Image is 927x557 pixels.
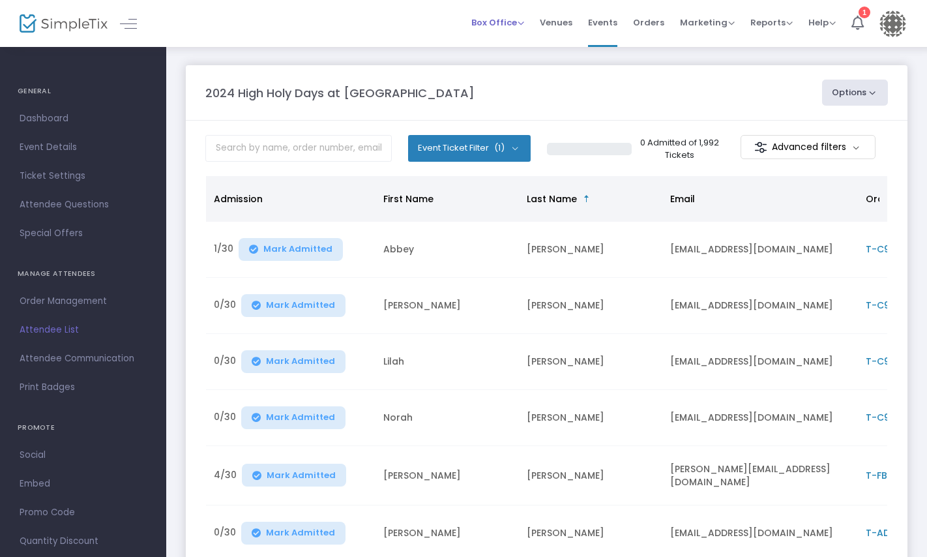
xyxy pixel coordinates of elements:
span: Venues [540,6,572,39]
span: Attendee Communication [20,350,147,367]
span: Events [588,6,617,39]
span: Admission [214,192,263,205]
span: 4/30 [214,468,237,487]
button: Mark Admitted [241,294,346,317]
span: Mark Admitted [266,528,335,538]
td: Abbey [375,222,519,278]
span: Dashboard [20,110,147,127]
td: [PERSON_NAME] [519,278,662,334]
button: Mark Admitted [241,406,346,429]
h4: GENERAL [18,78,149,104]
button: Mark Admitted [242,464,346,487]
td: [PERSON_NAME] [519,446,662,505]
span: Email [670,192,695,205]
span: Promo Code [20,504,147,521]
td: [PERSON_NAME] [375,446,519,505]
span: Order ID [866,192,905,205]
span: Event Details [20,139,147,156]
h4: PROMOTE [18,415,149,441]
span: 1/30 [214,242,233,261]
button: Mark Admitted [241,350,346,373]
span: Quantity Discount [20,533,147,550]
span: Order Management [20,293,147,310]
span: Box Office [471,16,524,29]
span: (1) [494,143,505,153]
img: filter [754,141,767,154]
td: [EMAIL_ADDRESS][DOMAIN_NAME] [662,278,858,334]
span: Sortable [581,194,592,204]
span: Mark Admitted [263,244,332,254]
span: Mark Admitted [266,356,335,367]
span: Mark Admitted [266,412,335,423]
span: First Name [383,192,434,205]
span: Orders [633,6,664,39]
span: Embed [20,475,147,492]
span: Marketing [680,16,735,29]
td: [EMAIL_ADDRESS][DOMAIN_NAME] [662,222,858,278]
span: 0/30 [214,298,236,317]
span: Last Name [527,192,577,205]
span: Mark Admitted [267,470,336,481]
button: Mark Admitted [241,522,346,545]
p: 0 Admitted of 1,992 Tickets [637,136,722,162]
td: Lilah [375,334,519,390]
span: Help [808,16,836,29]
div: 1 [859,3,870,15]
button: Mark Admitted [239,238,343,261]
span: 0/30 [214,354,236,373]
td: [PERSON_NAME] [519,334,662,390]
button: Options [822,80,889,106]
td: [PERSON_NAME] [375,278,519,334]
span: Ticket Settings [20,168,147,185]
input: Search by name, order number, email, ip address [205,135,392,162]
td: [PERSON_NAME][EMAIL_ADDRESS][DOMAIN_NAME] [662,446,858,505]
td: Norah [375,390,519,446]
span: Attendee Questions [20,196,147,213]
span: Social [20,447,147,464]
span: Mark Admitted [266,300,335,310]
span: Print Badges [20,379,147,396]
span: 0/30 [214,410,236,429]
span: Attendee List [20,322,147,339]
m-button: Advanced filters [741,135,875,159]
td: [EMAIL_ADDRESS][DOMAIN_NAME] [662,334,858,390]
td: [EMAIL_ADDRESS][DOMAIN_NAME] [662,390,858,446]
td: [PERSON_NAME] [519,222,662,278]
h4: MANAGE ATTENDEES [18,261,149,287]
m-panel-title: 2024 High Holy Days at [GEOGRAPHIC_DATA] [205,84,475,102]
td: [PERSON_NAME] [519,390,662,446]
button: Event Ticket Filter(1) [408,135,531,161]
span: Special Offers [20,225,147,242]
span: Reports [750,16,793,29]
span: 0/30 [214,526,236,545]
